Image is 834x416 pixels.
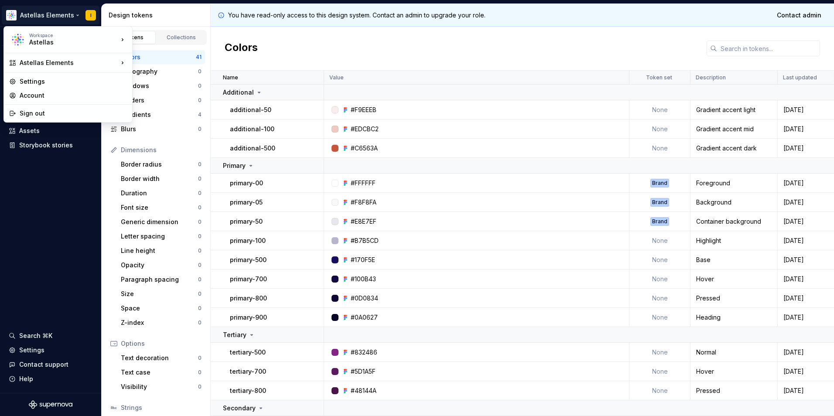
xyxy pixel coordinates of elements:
img: b2369ad3-f38c-46c1-b2a2-f2452fdbdcd2.png [10,32,26,48]
div: Workspace [29,33,118,38]
div: Astellas [29,38,103,47]
div: Settings [20,77,127,86]
div: Astellas Elements [20,58,118,67]
div: Account [20,91,127,100]
div: Sign out [20,109,127,118]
